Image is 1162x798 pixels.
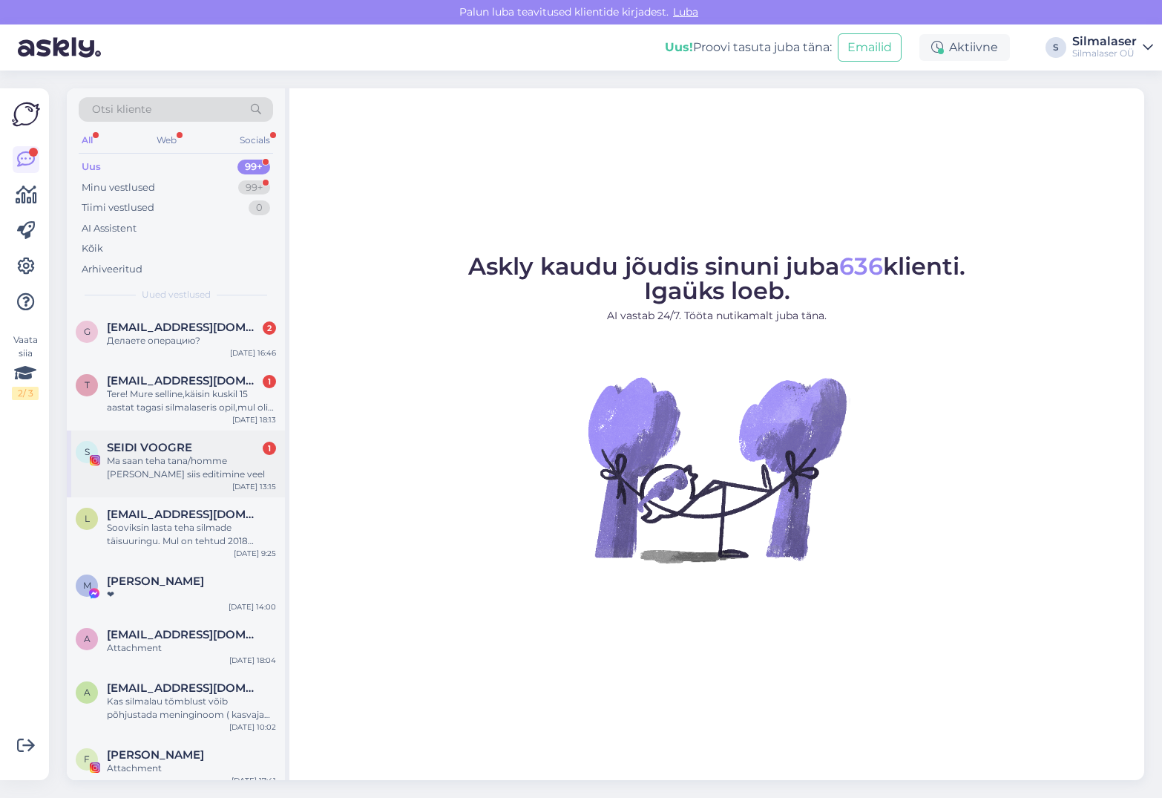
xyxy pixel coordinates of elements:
[263,442,276,455] div: 1
[229,722,276,733] div: [DATE] 10:02
[82,160,101,174] div: Uus
[669,5,703,19] span: Luba
[237,131,273,150] div: Socials
[230,347,276,359] div: [DATE] 16:46
[12,333,39,400] div: Vaata siia
[107,441,192,454] span: SEIDI VOOGRE
[232,775,276,786] div: [DATE] 17:41
[1072,48,1137,59] div: Silmalaser OÜ
[85,379,90,390] span: t
[583,336,850,603] img: No Chat active
[839,252,883,281] span: 636
[237,160,270,174] div: 99+
[229,601,276,612] div: [DATE] 14:00
[263,321,276,335] div: 2
[107,762,276,775] div: Attachment
[234,548,276,559] div: [DATE] 9:25
[107,454,276,481] div: Ma saan teha tana/homme [PERSON_NAME] siis editimine veel
[665,39,832,56] div: Proovi tasuta juba täna:
[84,687,91,698] span: a
[79,131,96,150] div: All
[468,308,965,324] p: AI vastab 24/7. Tööta nutikamalt juba täna.
[107,628,261,641] span: amjokelafin@gmail.com
[84,753,90,765] span: F
[107,641,276,655] div: Attachment
[85,513,90,524] span: l
[107,334,276,347] div: Делаете операцию?
[229,655,276,666] div: [DATE] 18:04
[107,748,204,762] span: Frida Brit Noor
[107,387,276,414] div: Tere! Mure selline,käisin kuskil 15 aastat tagasi silmalaseris opil,mul oli lühinägelikus -10, kõ...
[249,200,270,215] div: 0
[83,580,91,591] span: M
[82,262,142,277] div: Arhiveeritud
[107,695,276,722] div: Kas silmalau tõmblust võib põhjustada meninginoom ( kasvaja silmanarvi piirkonnas)?
[107,508,261,521] span: lindakolk47@hotmail.com
[232,414,276,425] div: [DATE] 18:13
[838,33,902,62] button: Emailid
[1072,36,1137,48] div: Silmalaser
[468,252,965,305] span: Askly kaudu jõudis sinuni juba klienti. Igaüks loeb.
[107,521,276,548] div: Sooviksin lasta teha silmade täisuuringu. Mul on tehtud 2018 mõlemale silmale kaeoperatsioon Silm...
[107,321,261,334] span: galja_89@mail.ru
[142,288,211,301] span: Uued vestlused
[12,100,40,128] img: Askly Logo
[82,200,154,215] div: Tiimi vestlused
[12,387,39,400] div: 2 / 3
[82,180,155,195] div: Minu vestlused
[1046,37,1066,58] div: S
[665,40,693,54] b: Uus!
[232,481,276,492] div: [DATE] 13:15
[919,34,1010,61] div: Aktiivne
[92,102,151,117] span: Otsi kliente
[82,241,103,256] div: Kõik
[263,375,276,388] div: 1
[82,221,137,236] div: AI Assistent
[107,374,261,387] span: tiit.postus@mail.ee
[107,588,276,601] div: ❤
[84,633,91,644] span: a
[84,326,91,337] span: g
[107,575,204,588] span: Margot Mõisavald
[107,681,261,695] span: arterin@gmail.com
[1072,36,1153,59] a: SilmalaserSilmalaser OÜ
[85,446,90,457] span: S
[154,131,180,150] div: Web
[238,180,270,195] div: 99+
